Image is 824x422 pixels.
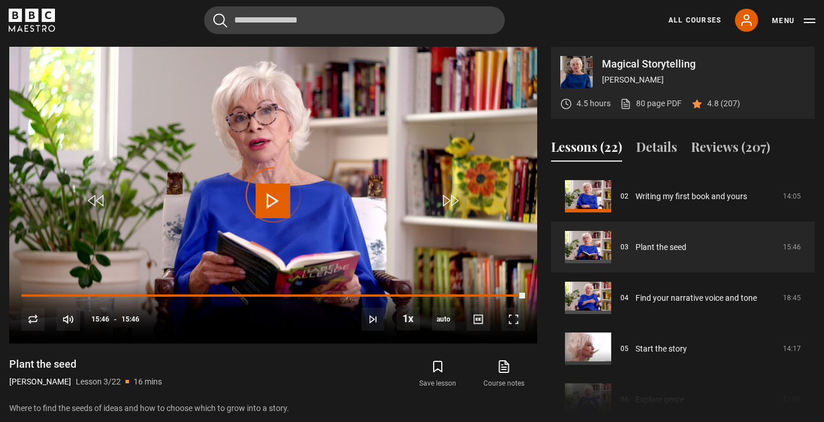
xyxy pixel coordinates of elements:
[432,308,455,331] div: Current quality: 720p
[620,98,682,110] a: 80 page PDF
[57,308,80,331] button: Mute
[76,376,121,388] p: Lesson 3/22
[361,308,385,331] button: Next Lesson
[467,308,490,331] button: Captions
[772,15,815,27] button: Toggle navigation
[502,308,525,331] button: Fullscreen
[635,343,687,355] a: Start the story
[635,292,757,304] a: Find your narrative voice and tone
[707,98,740,110] p: 4.8 (207)
[635,191,747,203] a: Writing my first book and yours
[213,13,227,28] button: Submit the search query
[91,309,109,330] span: 15:46
[397,307,420,330] button: Playback Rate
[9,402,537,414] p: Where to find the seeds of ideas and how to choose which to grow into a story.
[602,59,805,69] p: Magical Storytelling
[668,15,721,25] a: All Courses
[691,137,770,162] button: Reviews (207)
[204,6,505,34] input: Search
[9,9,55,32] svg: BBC Maestro
[471,357,537,391] a: Course notes
[577,98,611,110] p: 4.5 hours
[21,294,525,297] div: Progress Bar
[114,315,117,323] span: -
[551,137,622,162] button: Lessons (22)
[636,137,677,162] button: Details
[9,47,537,343] video-js: Video Player
[9,376,71,388] p: [PERSON_NAME]
[9,357,162,371] h1: Plant the seed
[635,241,686,253] a: Plant the seed
[134,376,162,388] p: 16 mins
[432,308,455,331] span: auto
[21,308,45,331] button: Replay
[405,357,471,391] button: Save lesson
[121,309,139,330] span: 15:46
[602,74,805,86] p: [PERSON_NAME]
